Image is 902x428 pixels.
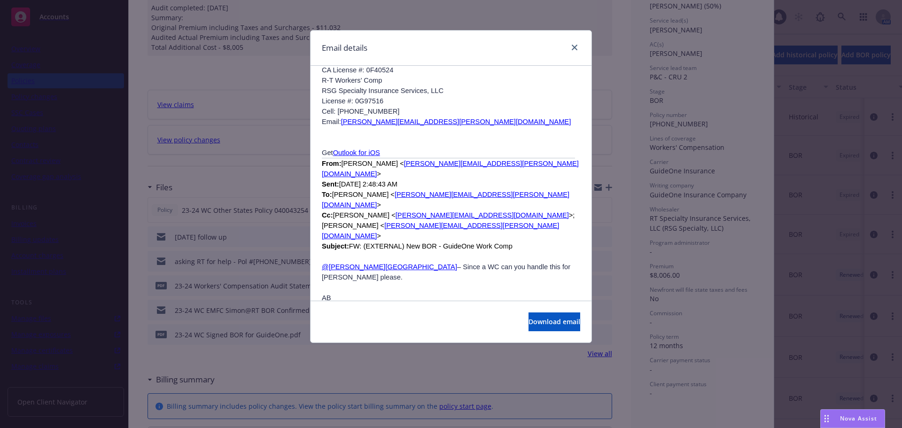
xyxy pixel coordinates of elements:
[322,242,349,250] b: Subject:
[322,191,569,209] a: [PERSON_NAME][EMAIL_ADDRESS][PERSON_NAME][DOMAIN_NAME]
[322,293,580,303] p: AB
[396,211,569,219] a: [PERSON_NAME][EMAIL_ADDRESS][DOMAIN_NAME]
[529,317,580,326] span: Download email
[820,409,885,428] button: Nova Assist
[322,263,457,271] a: @[PERSON_NAME][GEOGRAPHIC_DATA]
[322,222,559,240] a: [PERSON_NAME][EMAIL_ADDRESS][PERSON_NAME][DOMAIN_NAME]
[322,211,333,219] b: Cc:
[821,410,832,428] div: Drag to move
[840,414,877,422] span: Nova Assist
[529,312,580,331] button: Download email
[322,160,579,250] span: [PERSON_NAME] < > [DATE] 2:48:43 AM [PERSON_NAME] < > [PERSON_NAME] < >; [PERSON_NAME] < > FW: (E...
[322,191,332,198] b: To:
[322,262,580,282] p: – Since a WC can you handle this for [PERSON_NAME] please.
